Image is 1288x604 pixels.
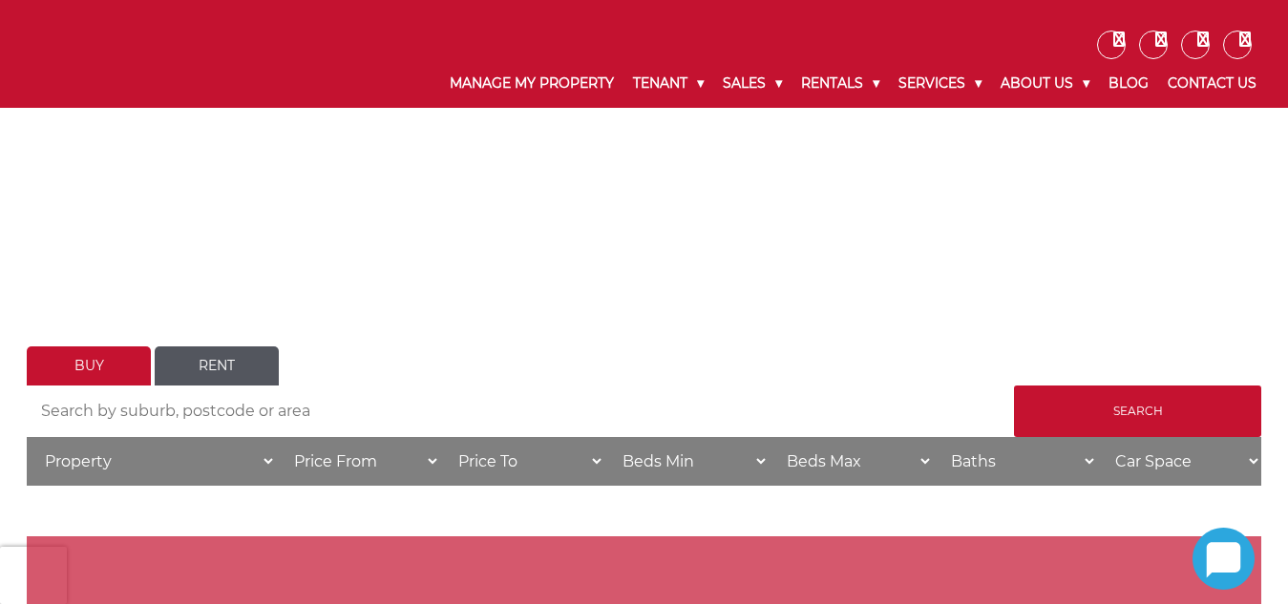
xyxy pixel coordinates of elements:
a: Contact Us [1158,59,1266,108]
input: Search [1014,385,1261,437]
a: Tenant [623,59,713,108]
a: Buy [27,346,151,385]
a: Sales [713,59,792,108]
h1: LET'S FIND YOUR HOME [27,264,1261,299]
a: About Us [991,59,1099,108]
input: Search by suburb, postcode or area [27,385,1014,437]
a: Rentals [792,59,889,108]
a: Services [889,59,991,108]
a: Manage My Property [440,59,623,108]
a: Blog [1099,59,1158,108]
img: Noonan Real Estate Agency [22,29,205,79]
a: Rent [155,346,279,385]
